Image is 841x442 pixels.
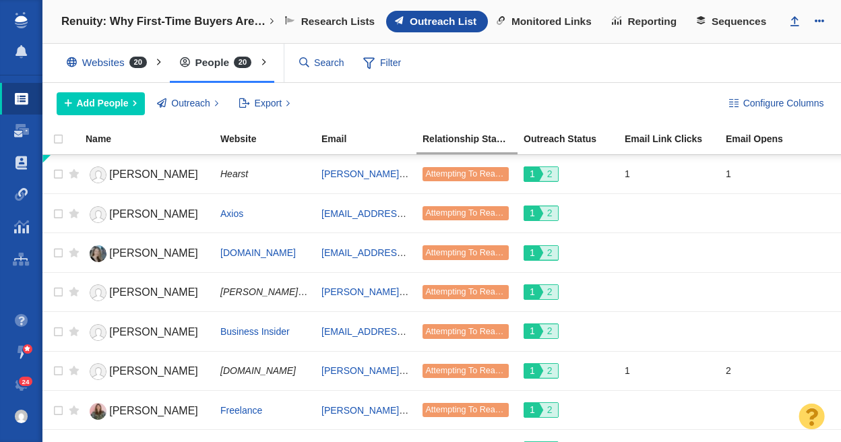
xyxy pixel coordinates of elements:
[86,360,208,383] a: [PERSON_NAME]
[488,11,603,32] a: Monitored Links
[220,168,248,179] span: Hearst
[57,92,145,115] button: Add People
[386,11,488,32] a: Outreach List
[109,286,198,298] span: [PERSON_NAME]
[61,15,268,28] h4: Renuity: Why First-Time Buyers Are Rethinking the Starter Home
[321,247,481,258] a: [EMAIL_ADDRESS][DOMAIN_NAME]
[276,11,386,32] a: Research Lists
[425,248,528,257] span: Attempting To Reach (1 try)
[86,134,219,146] a: Name
[150,92,226,115] button: Outreach
[625,134,724,146] a: Email Link Clicks
[15,410,28,423] img: 61f477734bf3dd72b3fb3a7a83fcc915
[416,351,518,390] td: Attempting To Reach (1 try)
[86,281,208,305] a: [PERSON_NAME]
[726,134,826,146] a: Email Opens
[726,160,815,189] div: 1
[220,247,296,258] a: [DOMAIN_NAME]
[171,96,210,110] span: Outreach
[603,11,688,32] a: Reporting
[625,356,714,385] div: 1
[511,15,592,28] span: Monitored Links
[220,208,243,219] a: Axios
[425,169,528,179] span: Attempting To Reach (1 try)
[321,168,637,179] a: [PERSON_NAME][EMAIL_ADDRESS][PERSON_NAME][DOMAIN_NAME]
[19,377,33,387] span: 24
[86,163,208,187] a: [PERSON_NAME]
[524,134,623,146] a: Outreach Status
[220,365,296,376] span: [DOMAIN_NAME]
[301,15,375,28] span: Research Lists
[255,96,282,110] span: Export
[423,134,522,146] a: Relationship Stage
[220,286,324,297] span: [PERSON_NAME] News
[109,326,198,338] span: [PERSON_NAME]
[416,312,518,351] td: Attempting To Reach (1 try)
[220,134,320,144] div: Website
[726,356,815,385] div: 2
[625,160,714,189] div: 1
[425,208,528,218] span: Attempting To Reach (1 try)
[86,242,208,265] a: [PERSON_NAME]
[425,405,528,414] span: Attempting To Reach (1 try)
[109,208,198,220] span: [PERSON_NAME]
[321,405,637,416] a: [PERSON_NAME][EMAIL_ADDRESS][PERSON_NAME][DOMAIN_NAME]
[109,247,198,259] span: [PERSON_NAME]
[688,11,778,32] a: Sequences
[425,287,528,296] span: Attempting To Reach (1 try)
[425,327,528,336] span: Attempting To Reach (1 try)
[721,92,832,115] button: Configure Columns
[321,134,421,146] a: Email
[416,272,518,311] td: Attempting To Reach (1 try)
[628,15,677,28] span: Reporting
[625,134,724,144] div: Email Link Clicks
[321,134,421,144] div: Email
[416,155,518,194] td: Attempting To Reach (1 try)
[712,15,766,28] span: Sequences
[86,203,208,226] a: [PERSON_NAME]
[423,134,522,144] div: Relationship Stage
[109,365,198,377] span: [PERSON_NAME]
[294,51,350,75] input: Search
[743,96,824,110] span: Configure Columns
[524,134,623,144] div: Outreach Status
[321,326,481,337] a: [EMAIL_ADDRESS][DOMAIN_NAME]
[321,286,637,297] a: [PERSON_NAME][EMAIL_ADDRESS][PERSON_NAME][DOMAIN_NAME]
[425,366,528,375] span: Attempting To Reach (1 try)
[86,134,219,144] div: Name
[109,405,198,416] span: [PERSON_NAME]
[86,321,208,344] a: [PERSON_NAME]
[86,400,208,423] a: [PERSON_NAME]
[220,326,290,337] a: Business Insider
[321,208,559,219] a: [EMAIL_ADDRESS][PERSON_NAME][DOMAIN_NAME]
[77,96,129,110] span: Add People
[15,12,27,28] img: buzzstream_logo_iconsimple.png
[220,405,262,416] a: Freelance
[726,134,826,144] div: Email Opens
[416,193,518,232] td: Attempting To Reach (1 try)
[355,51,409,76] span: Filter
[220,134,320,146] a: Website
[231,92,298,115] button: Export
[109,168,198,180] span: [PERSON_NAME]
[57,47,163,78] div: Websites
[129,57,147,68] span: 20
[410,15,476,28] span: Outreach List
[416,233,518,272] td: Attempting To Reach (1 try)
[416,390,518,429] td: Attempting To Reach (1 try)
[321,365,714,376] a: [PERSON_NAME][EMAIL_ADDRESS][PERSON_NAME][PERSON_NAME][DOMAIN_NAME]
